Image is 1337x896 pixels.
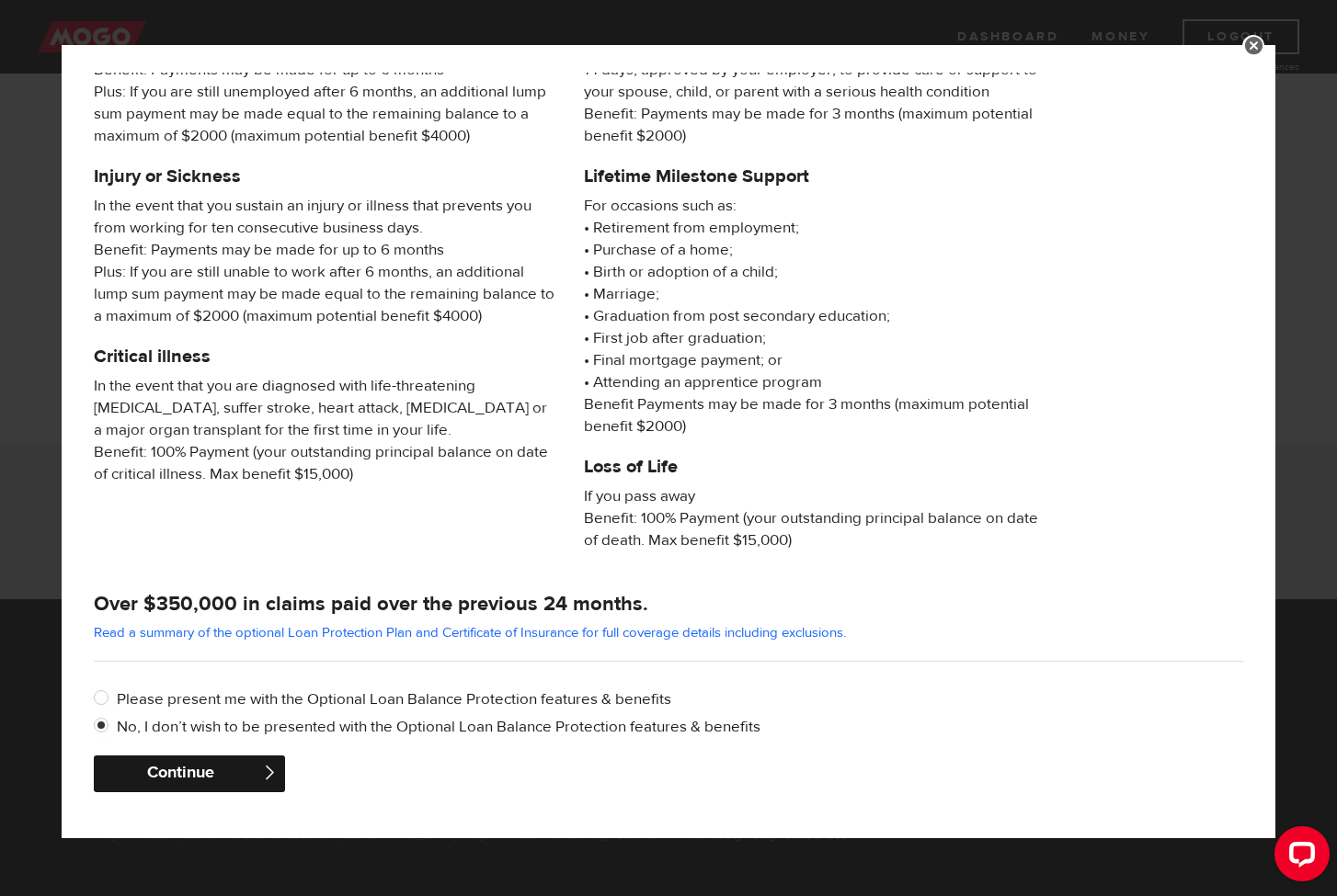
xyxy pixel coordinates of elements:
[94,688,117,711] input: Please present me with the Optional Loan Balance Protection features & benefits
[94,375,556,485] span: In the event that you are diagnosed with life-threatening [MEDICAL_DATA], suffer stroke, heart at...
[117,688,1243,710] label: Please present me with the Optional Loan Balance Protection features & benefits
[1260,819,1337,896] iframe: LiveChat chat widget
[584,195,1046,437] p: • Retirement from employment; • Purchase of a home; • Birth or adoption of a child; • Marriage; •...
[584,456,1046,478] h5: Loss of Life
[584,195,1046,217] span: For occasions such as:
[94,716,117,739] input: No, I don’t wish to be presented with the Optional Loan Balance Protection features & benefits
[262,765,278,780] span: 
[117,716,1243,738] label: No, I don’t wish to be presented with the Optional Loan Balance Protection features & benefits
[584,37,1046,147] span: An unpaid leave of absence from your employment for more than 14 days, approved by your employer,...
[94,346,556,368] h5: Critical illness
[584,165,1046,187] h5: Lifetime Milestone Support
[94,591,1243,617] h4: Over $350,000 in claims paid over the previous 24 months.
[94,165,556,187] h5: Injury or Sickness
[584,485,1046,551] span: If you pass away Benefit: 100% Payment (your outstanding principal balance on date of death. Max ...
[94,195,556,327] span: In the event that you sustain an injury or illness that prevents you from working for ten consecu...
[94,755,285,792] button: Continue
[94,37,556,147] span: If you are Laid Off Without Cause Benefit: Payments may be made for up to 6 months Plus: If you a...
[94,624,846,641] a: Read a summary of the optional Loan Protection Plan and Certificate of Insurance for full coverag...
